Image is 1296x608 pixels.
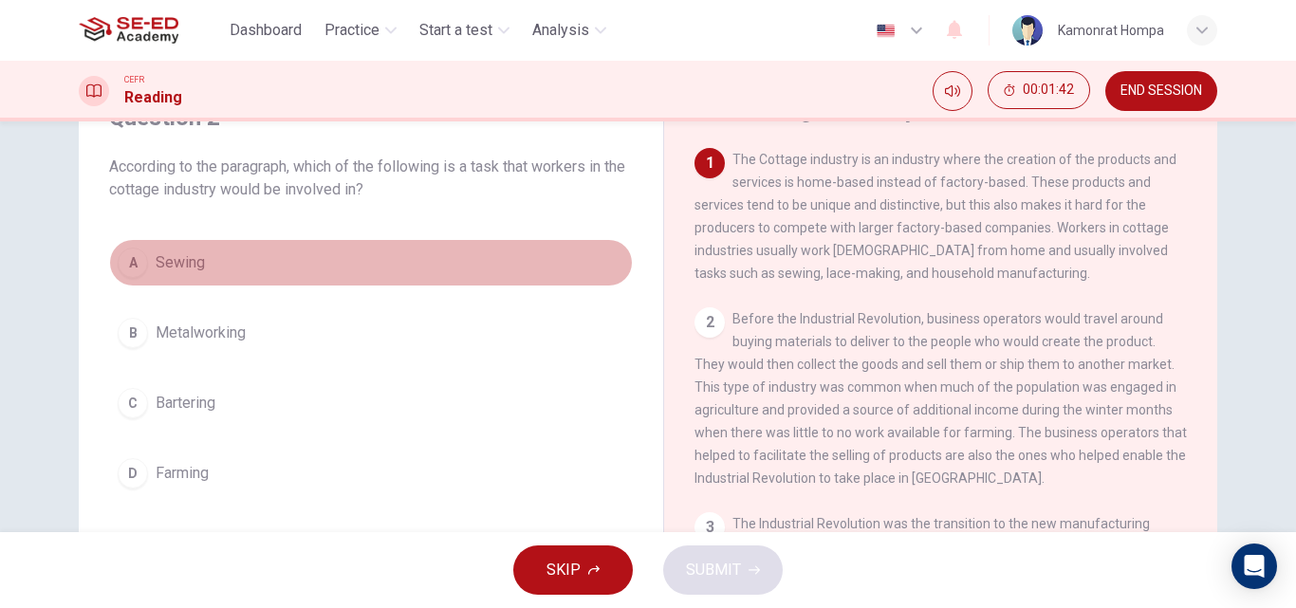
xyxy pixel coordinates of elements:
button: Start a test [412,13,517,47]
span: According to the paragraph, which of the following is a task that workers in the cottage industry... [109,156,633,201]
span: Analysis [532,19,589,42]
span: The Cottage industry is an industry where the creation of the products and services is home-based... [694,152,1176,281]
div: C [118,388,148,418]
span: Bartering [156,392,215,415]
span: Dashboard [230,19,302,42]
img: Profile picture [1012,15,1043,46]
span: Sewing [156,251,205,274]
div: A [118,248,148,278]
div: B [118,318,148,348]
div: 1 [694,148,725,178]
button: SKIP [513,545,633,595]
span: Metalworking [156,322,246,344]
span: Practice [324,19,380,42]
button: Analysis [525,13,614,47]
button: 00:01:42 [988,71,1090,109]
button: END SESSION [1105,71,1217,111]
button: ASewing [109,239,633,286]
a: SE-ED Academy logo [79,11,222,49]
span: SKIP [546,557,581,583]
span: Before the Industrial Revolution, business operators would travel around buying materials to deli... [694,311,1187,486]
span: Farming [156,462,209,485]
div: Open Intercom Messenger [1231,544,1277,589]
div: Kamonrat Hompa [1058,19,1164,42]
button: Practice [317,13,404,47]
span: Start a test [419,19,492,42]
span: CEFR [124,73,144,86]
div: 2 [694,307,725,338]
img: en [874,24,898,38]
div: D [118,458,148,488]
img: SE-ED Academy logo [79,11,178,49]
button: BMetalworking [109,309,633,357]
div: Mute [933,71,972,111]
span: END SESSION [1120,83,1202,99]
button: CBartering [109,379,633,427]
span: 00:01:42 [1023,83,1074,98]
div: 3 [694,512,725,543]
button: DFarming [109,450,633,497]
button: Dashboard [222,13,309,47]
div: Hide [988,71,1090,111]
h1: Reading [124,86,182,109]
